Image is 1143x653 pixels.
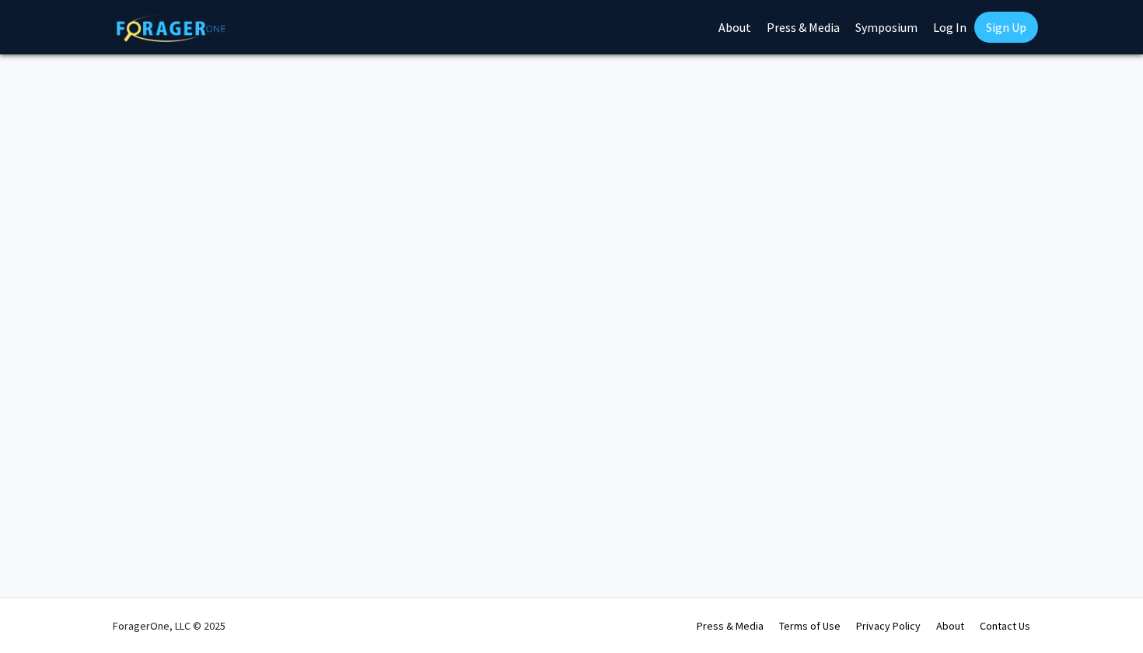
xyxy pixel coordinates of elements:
a: Privacy Policy [856,619,921,633]
a: About [936,619,964,633]
img: ForagerOne Logo [117,15,225,42]
a: Sign Up [974,12,1038,43]
a: Contact Us [980,619,1030,633]
a: Terms of Use [779,619,841,633]
div: ForagerOne, LLC © 2025 [113,599,225,653]
a: Press & Media [697,619,764,633]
